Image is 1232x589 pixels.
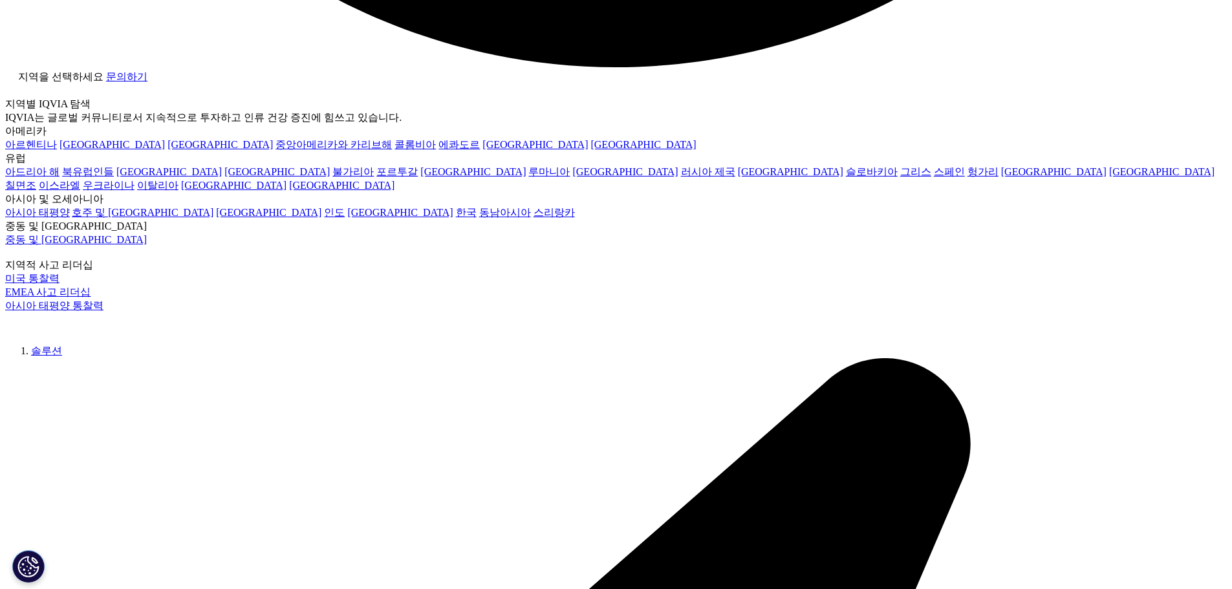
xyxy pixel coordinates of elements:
a: 미국 통찰력 [5,273,59,284]
a: 동남아시아 [479,207,531,218]
a: [GEOGRAPHIC_DATA] [347,207,453,218]
a: [GEOGRAPHIC_DATA] [59,139,165,150]
a: 그리스 [900,166,931,177]
a: 인도 [324,207,345,218]
a: [GEOGRAPHIC_DATA] [289,180,394,191]
a: [GEOGRAPHIC_DATA] [738,166,843,177]
a: 중앙아메리카와 카리브해 [276,139,392,150]
font: IQVIA는 글로벌 커뮤니티로서 지속적으로 투자하고 인류 건강 증진에 힘쓰고 있습니다. [5,112,402,123]
font: 아메리카 [5,125,47,136]
a: 한국 [456,207,477,218]
a: 우크라이나 [83,180,135,191]
a: 호주 및 [GEOGRAPHIC_DATA] [72,207,213,218]
font: 아시아 및 오세아니아 [5,193,103,204]
a: [GEOGRAPHIC_DATA] [1109,166,1215,177]
a: [GEOGRAPHIC_DATA] [168,139,273,150]
a: [GEOGRAPHIC_DATA] [216,207,321,218]
a: [GEOGRAPHIC_DATA] [590,139,696,150]
a: [GEOGRAPHIC_DATA] [224,166,330,177]
a: 칠면조 [5,180,36,191]
font: 지역을 선택하세요 [18,71,103,82]
font: 지역별 IQVIA 탐색 [5,98,91,109]
font: 지역적 사고 리더십 [5,259,93,270]
a: 아시아 태평양 [5,207,70,218]
a: 아시아 태평양 통찰력 [5,300,103,311]
a: 북유럽인들 [62,166,114,177]
a: 이스라엘 [39,180,80,191]
a: 에콰도르 [438,139,480,150]
a: [GEOGRAPHIC_DATA] [181,180,286,191]
a: [GEOGRAPHIC_DATA] [116,166,222,177]
a: [GEOGRAPHIC_DATA] [1001,166,1107,177]
a: 러시아 제국 [681,166,735,177]
a: 아드리아 해 [5,166,59,177]
a: 루마니아 [528,166,570,177]
font: 중동 및 [GEOGRAPHIC_DATA] [5,220,147,231]
a: 슬로바키아 [846,166,898,177]
a: 솔루션 [31,345,62,356]
img: IQVIA Healthcare Information Technology and Pharma Clinical Research Company [5,313,109,332]
a: 스페인 [934,166,965,177]
a: 중동 및 [GEOGRAPHIC_DATA] [5,234,147,245]
a: [GEOGRAPHIC_DATA] [482,139,588,150]
a: 콜롬비아 [394,139,436,150]
a: EMEA 사고 리더십 [5,286,91,297]
a: 헝가리 [967,166,999,177]
a: [GEOGRAPHIC_DATA] [420,166,526,177]
font: 유럽 [5,153,26,164]
a: 문의하기 [106,71,147,82]
a: 포르투갈 [376,166,418,177]
a: 스리랑카 [534,207,575,218]
a: [GEOGRAPHIC_DATA] [572,166,678,177]
a: 이탈리아 [137,180,178,191]
a: 불가리아 [332,166,374,177]
a: 아르헨티나 [5,139,57,150]
button: 쿠키 설정 [12,550,45,583]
